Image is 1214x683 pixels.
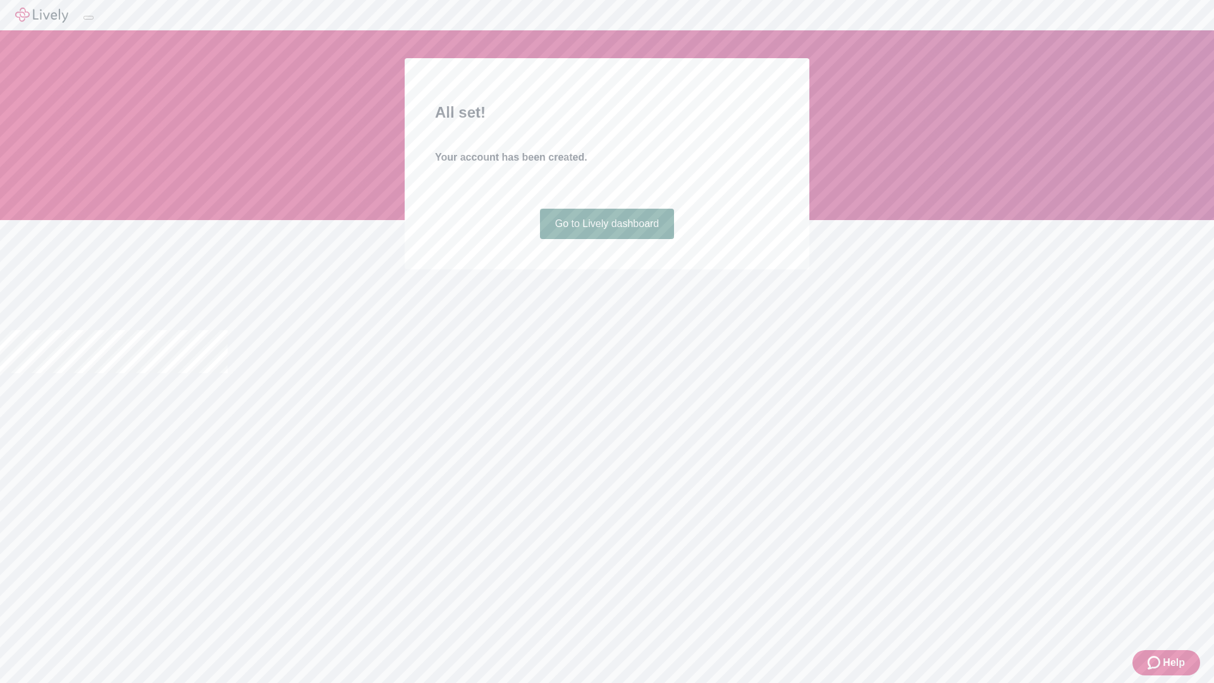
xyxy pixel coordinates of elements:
[15,8,68,23] img: Lively
[435,101,779,124] h2: All set!
[540,209,675,239] a: Go to Lively dashboard
[435,150,779,165] h4: Your account has been created.
[1132,650,1200,675] button: Zendesk support iconHelp
[83,16,94,20] button: Log out
[1163,655,1185,670] span: Help
[1148,655,1163,670] svg: Zendesk support icon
